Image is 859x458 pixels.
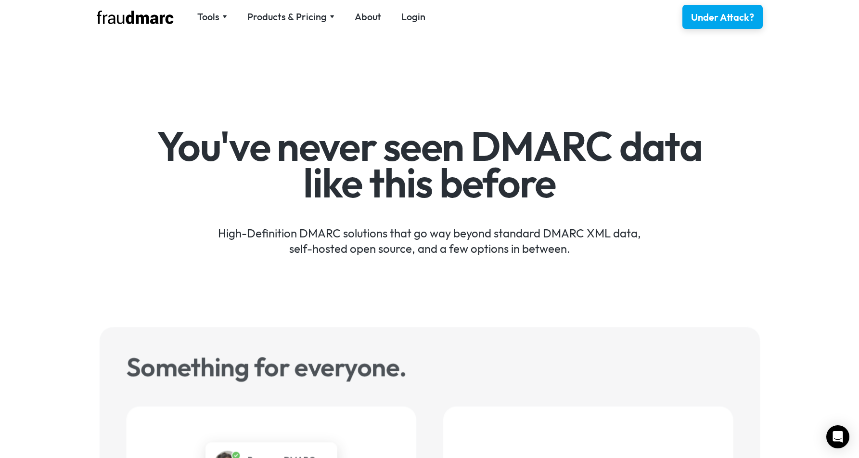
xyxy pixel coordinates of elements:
a: About [355,10,381,24]
div: Tools [197,10,227,24]
h1: You've never seen DMARC data like this before [150,128,709,201]
h3: Something for everyone. [126,354,733,380]
div: Products & Pricing [247,10,334,24]
div: Under Attack? [691,11,754,24]
a: Under Attack? [682,5,763,29]
div: Products & Pricing [247,10,327,24]
a: Login [401,10,425,24]
div: Tools [197,10,219,24]
div: Open Intercom Messenger [826,425,849,448]
div: High-Definition DMARC solutions that go way beyond standard DMARC XML data, self-hosted open sour... [150,211,709,256]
